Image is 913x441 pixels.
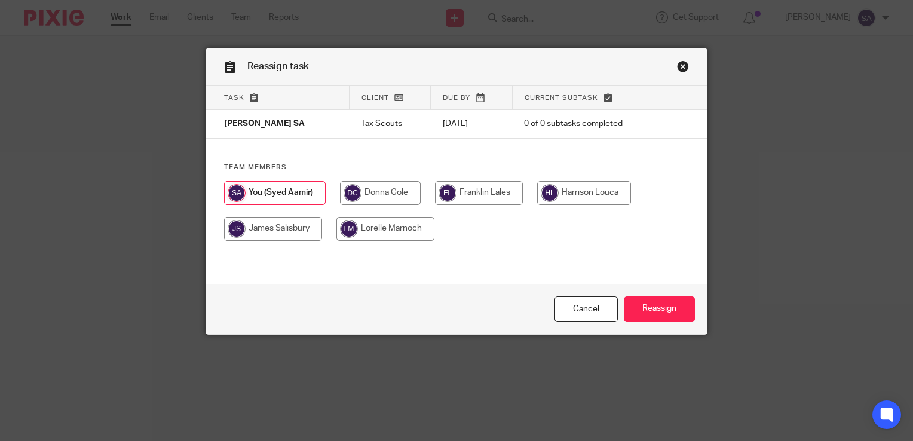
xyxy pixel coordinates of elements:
[554,296,618,322] a: Close this dialog window
[361,94,389,101] span: Client
[443,118,500,130] p: [DATE]
[443,94,470,101] span: Due by
[677,60,689,76] a: Close this dialog window
[224,163,689,172] h4: Team members
[624,296,695,322] input: Reassign
[247,62,309,71] span: Reassign task
[224,120,305,128] span: [PERSON_NAME] SA
[361,118,419,130] p: Tax Scouts
[224,94,244,101] span: Task
[512,110,663,139] td: 0 of 0 subtasks completed
[525,94,598,101] span: Current subtask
